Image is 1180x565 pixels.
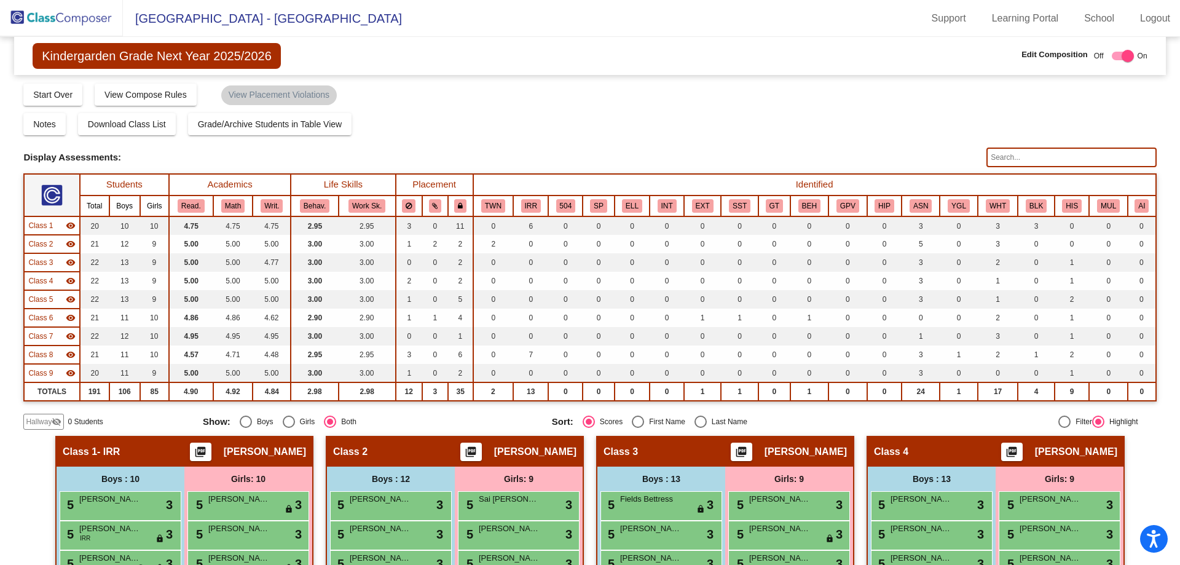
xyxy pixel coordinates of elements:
[473,216,514,235] td: 0
[80,216,109,235] td: 20
[140,235,169,253] td: 9
[1055,235,1089,253] td: 0
[684,196,722,216] th: Extrovert
[940,272,977,290] td: 0
[23,84,82,106] button: Start Over
[66,239,76,249] mat-icon: visibility
[758,253,790,272] td: 0
[140,290,169,309] td: 9
[169,272,213,290] td: 5.00
[721,272,758,290] td: 0
[828,253,867,272] td: 0
[422,309,448,327] td: 1
[902,272,940,290] td: 3
[339,235,396,253] td: 3.00
[213,290,253,309] td: 5.00
[448,216,473,235] td: 11
[1089,272,1128,290] td: 0
[448,290,473,309] td: 5
[548,290,583,309] td: 0
[548,272,583,290] td: 0
[1018,272,1055,290] td: 0
[867,216,902,235] td: 0
[922,9,976,28] a: Support
[140,272,169,290] td: 9
[291,272,338,290] td: 3.00
[521,199,541,213] button: IRR
[583,290,614,309] td: 0
[513,196,548,216] th: Interrelated Resource
[24,309,79,327] td: Kristen Davis - No Class Name
[109,309,140,327] td: 11
[650,290,683,309] td: 0
[24,216,79,235] td: Sarah Mancinelli - IRR
[109,290,140,309] td: 13
[684,235,722,253] td: 0
[88,119,166,129] span: Download Class List
[448,327,473,346] td: 1
[790,196,828,216] th: Behaviors (*)
[986,199,1010,213] button: WHT
[590,199,607,213] button: SP
[109,327,140,346] td: 12
[261,199,283,213] button: Writ.
[221,85,337,105] mat-chip: View Placement Violations
[684,253,722,272] td: 0
[828,290,867,309] td: 0
[758,216,790,235] td: 0
[721,290,758,309] td: 0
[729,199,750,213] button: SST
[1128,216,1155,235] td: 0
[1026,199,1047,213] button: BLK
[692,199,714,213] button: EXT
[766,199,783,213] button: GT
[1021,49,1088,61] span: Edit Composition
[66,276,76,286] mat-icon: visibility
[902,253,940,272] td: 3
[615,216,650,235] td: 0
[169,235,213,253] td: 5.00
[291,216,338,235] td: 2.95
[828,216,867,235] td: 0
[548,235,583,253] td: 0
[24,235,79,253] td: Anna Brink - No Class Name
[253,216,291,235] td: 4.75
[448,309,473,327] td: 4
[140,253,169,272] td: 9
[615,309,650,327] td: 0
[902,235,940,253] td: 5
[513,235,548,253] td: 0
[758,272,790,290] td: 0
[253,327,291,346] td: 4.95
[1055,290,1089,309] td: 2
[583,309,614,327] td: 0
[473,290,514,309] td: 0
[78,113,176,135] button: Download Class List
[790,309,828,327] td: 1
[867,272,902,290] td: 0
[213,235,253,253] td: 5.00
[213,216,253,235] td: 4.75
[193,446,208,463] mat-icon: picture_as_pdf
[28,275,53,286] span: Class 4
[396,309,422,327] td: 1
[140,196,169,216] th: Girls
[1018,196,1055,216] th: Black
[1097,199,1120,213] button: MUL
[721,235,758,253] td: 0
[95,84,197,106] button: View Compose Rules
[28,312,53,323] span: Class 6
[1018,235,1055,253] td: 0
[1001,443,1023,461] button: Print Students Details
[650,235,683,253] td: 0
[190,443,211,461] button: Print Students Details
[978,290,1018,309] td: 1
[448,235,473,253] td: 2
[513,309,548,327] td: 0
[422,253,448,272] td: 0
[188,113,352,135] button: Grade/Archive Students in Table View
[658,199,677,213] button: INT
[650,272,683,290] td: 0
[348,199,385,213] button: Work Sk.
[123,9,402,28] span: [GEOGRAPHIC_DATA] - [GEOGRAPHIC_DATA]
